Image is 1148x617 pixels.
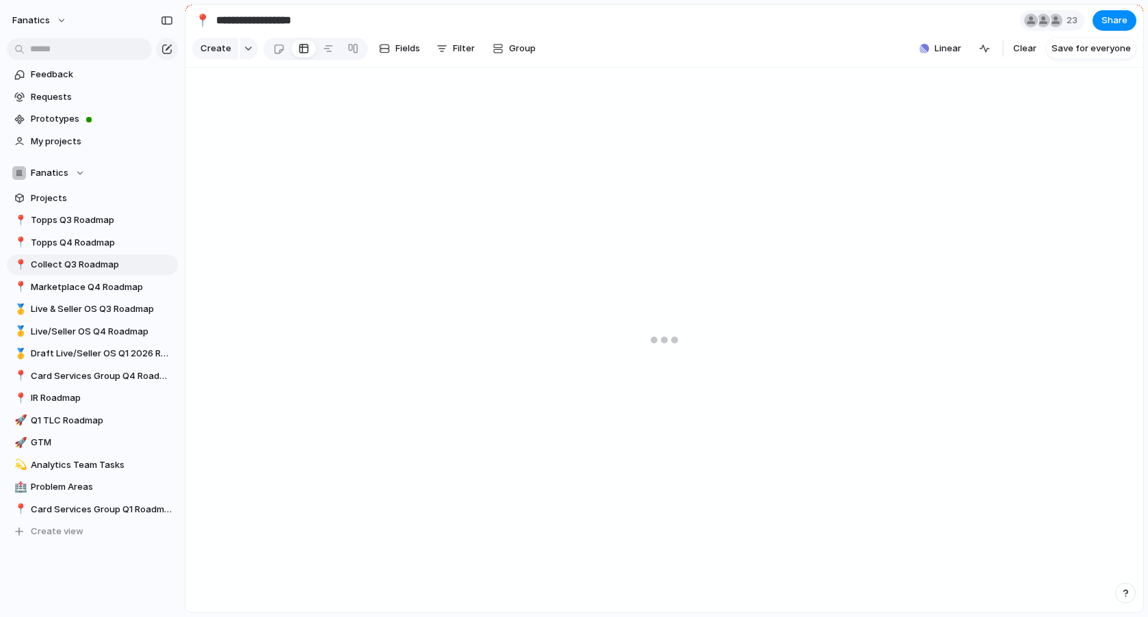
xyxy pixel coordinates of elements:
button: Fanatics [7,163,178,183]
span: fanatics [12,14,50,27]
a: 📍Topps Q3 Roadmap [7,210,178,231]
a: 📍Marketplace Q4 Roadmap [7,277,178,298]
span: Create view [31,525,83,538]
div: 🏥 [14,480,24,495]
a: 📍Collect Q3 Roadmap [7,254,178,275]
div: 📍 [14,257,24,273]
button: 📍 [12,213,26,227]
span: Projects [31,192,173,205]
span: Live & Seller OS Q3 Roadmap [31,302,173,316]
div: 🥇 [14,302,24,317]
button: 📍 [12,369,26,383]
button: 📍 [192,10,213,31]
button: 🥇 [12,302,26,316]
span: My projects [31,135,173,148]
span: Create [200,42,231,55]
button: fanatics [6,10,74,31]
span: 23 [1067,14,1082,27]
button: Group [486,38,543,60]
span: Share [1101,14,1127,27]
button: Create view [7,521,178,542]
div: 📍 [14,235,24,250]
a: 📍IR Roadmap [7,388,178,408]
a: 🥇Live & Seller OS Q3 Roadmap [7,299,178,319]
a: 📍Card Services Group Q4 Roadmap [7,366,178,386]
span: Topps Q4 Roadmap [31,236,173,250]
button: Share [1093,10,1136,31]
span: Topps Q3 Roadmap [31,213,173,227]
span: Fanatics [31,166,68,180]
a: 🥇Live/Seller OS Q4 Roadmap [7,321,178,342]
div: 📍 [14,368,24,384]
div: 🚀 [14,435,24,451]
span: IR Roadmap [31,391,173,405]
button: Save for everyone [1046,38,1136,60]
span: Feedback [31,68,173,81]
div: 📍 [14,391,24,406]
button: 🚀 [12,414,26,428]
div: 💫 [14,457,24,473]
span: Clear [1013,42,1036,55]
span: Group [509,42,536,55]
span: Card Services Group Q4 Roadmap [31,369,173,383]
a: 🚀GTM [7,432,178,453]
a: 🏥Problem Areas [7,477,178,497]
button: 📍 [12,236,26,250]
span: Problem Areas [31,480,173,494]
a: My projects [7,131,178,152]
a: 💫Analytics Team Tasks [7,455,178,475]
span: Draft Live/Seller OS Q1 2026 Roadmap [31,347,173,360]
button: 🥇 [12,325,26,339]
span: GTM [31,436,173,449]
span: Card Services Group Q1 Roadmap [31,503,173,516]
a: 📍Topps Q4 Roadmap [7,233,178,253]
span: Filter [453,42,475,55]
a: Projects [7,188,178,209]
a: 🥇Draft Live/Seller OS Q1 2026 Roadmap [7,343,178,364]
span: Prototypes [31,112,173,126]
span: Save for everyone [1052,42,1131,55]
div: 🥇 [14,324,24,339]
button: 📍 [12,391,26,405]
a: Prototypes [7,109,178,129]
a: Requests [7,87,178,107]
button: 📍 [12,258,26,272]
div: 📍 [14,279,24,295]
button: Clear [1008,38,1042,60]
span: Linear [935,42,961,55]
button: 📍 [12,503,26,516]
span: Collect Q3 Roadmap [31,258,173,272]
div: 📍 [14,501,24,517]
a: 📍Card Services Group Q1 Roadmap [7,499,178,520]
button: 🚀 [12,436,26,449]
span: Analytics Team Tasks [31,458,173,472]
span: Fields [395,42,420,55]
div: 🚀 [14,412,24,428]
span: Live/Seller OS Q4 Roadmap [31,325,173,339]
div: 📍 [195,11,210,29]
span: Requests [31,90,173,104]
a: 🚀Q1 TLC Roadmap [7,410,178,431]
button: 💫 [12,458,26,472]
button: 🏥 [12,480,26,494]
button: Linear [914,38,967,59]
span: Marketplace Q4 Roadmap [31,280,173,294]
div: 🥇 [14,346,24,362]
button: 📍 [12,280,26,294]
button: 🥇 [12,347,26,360]
div: 📍 [14,213,24,228]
